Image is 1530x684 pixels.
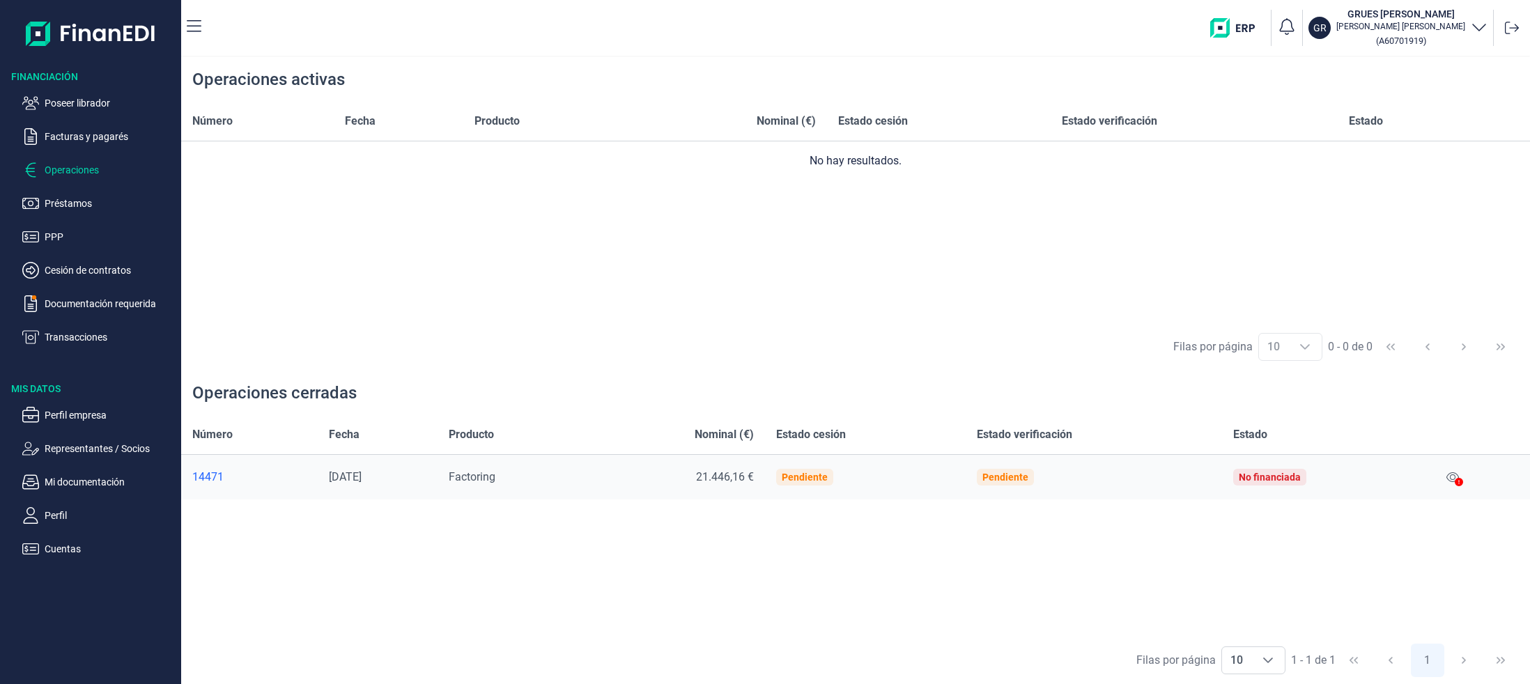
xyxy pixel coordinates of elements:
[22,228,176,245] button: PPP
[1288,334,1322,360] div: Choose
[22,329,176,345] button: Transacciones
[696,470,754,483] span: 21.446,16 €
[45,162,176,178] p: Operaciones
[45,95,176,111] p: Poseer librador
[838,113,908,130] span: Estado cesión
[1349,113,1383,130] span: Estado
[22,262,176,279] button: Cesión de contratos
[22,128,176,145] button: Facturas y pagarés
[1328,341,1373,352] span: 0 - 0 de 0
[22,541,176,557] button: Cuentas
[449,470,495,483] span: Factoring
[1062,113,1157,130] span: Estado verificación
[1374,330,1407,364] button: First Page
[45,474,176,490] p: Mi documentación
[1222,647,1251,674] span: 10
[1239,472,1301,483] div: No financiada
[329,470,426,484] div: [DATE]
[695,426,754,443] span: Nominal (€)
[22,95,176,111] button: Poseer librador
[26,11,156,56] img: Logo de aplicación
[45,195,176,212] p: Préstamos
[22,195,176,212] button: Préstamos
[22,440,176,457] button: Representantes / Socios
[1210,18,1265,38] img: erp
[1336,7,1465,21] h3: GRUES [PERSON_NAME]
[192,153,1519,169] div: No hay resultados.
[1337,644,1370,677] button: First Page
[45,128,176,145] p: Facturas y pagarés
[45,541,176,557] p: Cuentas
[782,472,828,483] div: Pendiente
[757,113,816,130] span: Nominal (€)
[982,472,1028,483] div: Pendiente
[1136,652,1216,669] div: Filas por página
[45,507,176,524] p: Perfil
[45,407,176,423] p: Perfil empresa
[776,426,846,443] span: Estado cesión
[192,68,345,91] div: Operaciones activas
[1251,647,1285,674] div: Choose
[977,426,1072,443] span: Estado verificación
[1291,655,1336,666] span: 1 - 1 de 1
[329,426,360,443] span: Fecha
[192,426,233,443] span: Número
[1308,7,1487,49] button: GRGRUES [PERSON_NAME][PERSON_NAME] [PERSON_NAME](A60701919)
[1313,21,1327,35] p: GR
[192,470,307,484] a: 14471
[192,382,357,404] div: Operaciones cerradas
[22,474,176,490] button: Mi documentación
[22,407,176,423] button: Perfil empresa
[1411,330,1444,364] button: Previous Page
[45,329,176,345] p: Transacciones
[1374,644,1407,677] button: Previous Page
[1447,330,1481,364] button: Next Page
[22,162,176,178] button: Operaciones
[449,426,494,443] span: Producto
[1173,339,1253,355] div: Filas por página
[1484,330,1517,364] button: Last Page
[22,295,176,312] button: Documentación requerida
[45,262,176,279] p: Cesión de contratos
[45,295,176,312] p: Documentación requerida
[345,113,376,130] span: Fecha
[1411,644,1444,677] button: Page 1
[22,507,176,524] button: Perfil
[1376,36,1426,46] small: Copiar cif
[45,440,176,457] p: Representantes / Socios
[1484,644,1517,677] button: Last Page
[474,113,520,130] span: Producto
[45,228,176,245] p: PPP
[1233,426,1267,443] span: Estado
[1447,644,1481,677] button: Next Page
[1336,21,1465,32] p: [PERSON_NAME] [PERSON_NAME]
[192,113,233,130] span: Número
